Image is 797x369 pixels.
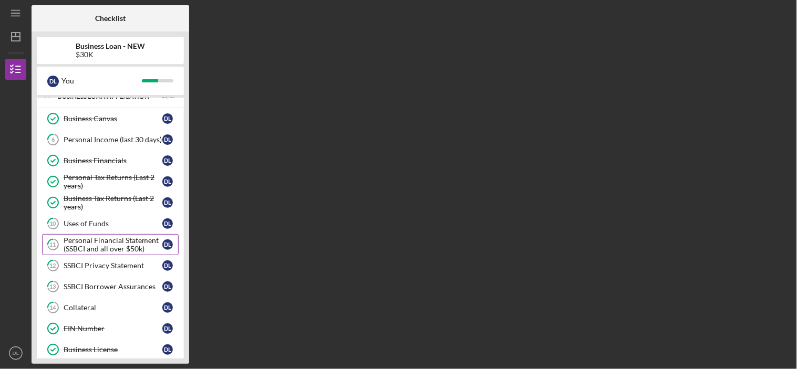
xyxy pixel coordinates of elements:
[162,323,173,334] div: D L
[162,197,173,208] div: D L
[42,192,179,213] a: Business Tax Returns (Last 2 years)DL
[76,50,145,59] div: $30K
[50,262,56,269] tspan: 12
[162,344,173,355] div: D L
[64,345,162,354] div: Business License
[76,42,145,50] b: Business Loan - NEW
[50,304,57,311] tspan: 14
[162,218,173,229] div: D L
[64,303,162,312] div: Collateral
[162,239,173,250] div: D L
[13,351,19,356] text: DL
[42,276,179,297] a: 13SSBCI Borrower AssurancesDL
[162,281,173,292] div: D L
[162,155,173,166] div: D L
[64,324,162,333] div: EIN Number
[162,134,173,145] div: D L
[50,283,56,290] tspan: 13
[95,14,126,23] b: Checklist
[61,72,142,90] div: You
[42,108,179,129] a: Business CanvasDL
[162,176,173,187] div: D L
[42,213,179,234] a: 10Uses of FundsDL
[42,318,179,339] a: EIN NumberDL
[5,343,26,364] button: DL
[64,261,162,270] div: SSBCI Privacy Statement
[47,76,59,87] div: D L
[64,114,162,123] div: Business Canvas
[42,255,179,276] a: 12SSBCI Privacy StatementDL
[64,282,162,291] div: SSBCI Borrower Assurances
[64,236,162,253] div: Personal Financial Statement (SSBCI and all over $50k)
[162,302,173,313] div: D L
[42,171,179,192] a: Personal Tax Returns (Last 2 years)DL
[64,156,162,165] div: Business Financials
[162,260,173,271] div: D L
[64,173,162,190] div: Personal Tax Returns (Last 2 years)
[42,129,179,150] a: 6Personal Income (last 30 days)DL
[42,339,179,360] a: Business LicenseDL
[50,241,56,248] tspan: 11
[51,136,55,143] tspan: 6
[64,219,162,228] div: Uses of Funds
[42,297,179,318] a: 14CollateralDL
[42,234,179,255] a: 11Personal Financial Statement (SSBCI and all over $50k)DL
[50,220,57,227] tspan: 10
[64,135,162,144] div: Personal Income (last 30 days)
[64,194,162,211] div: Business Tax Returns (Last 2 years)
[42,150,179,171] a: Business FinancialsDL
[162,113,173,124] div: D L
